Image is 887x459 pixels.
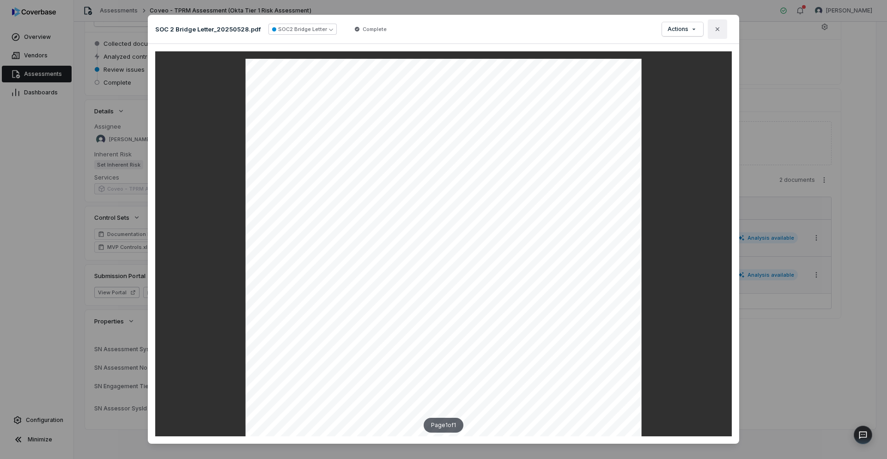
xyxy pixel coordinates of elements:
button: SOC2 Bridge Letter [268,24,337,35]
button: Actions [662,22,703,36]
span: Actions [668,25,688,33]
div: Page 1 of 1 [424,418,463,433]
p: SOC 2 Bridge Letter_20250528.pdf [155,25,261,33]
span: Complete [363,25,387,33]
